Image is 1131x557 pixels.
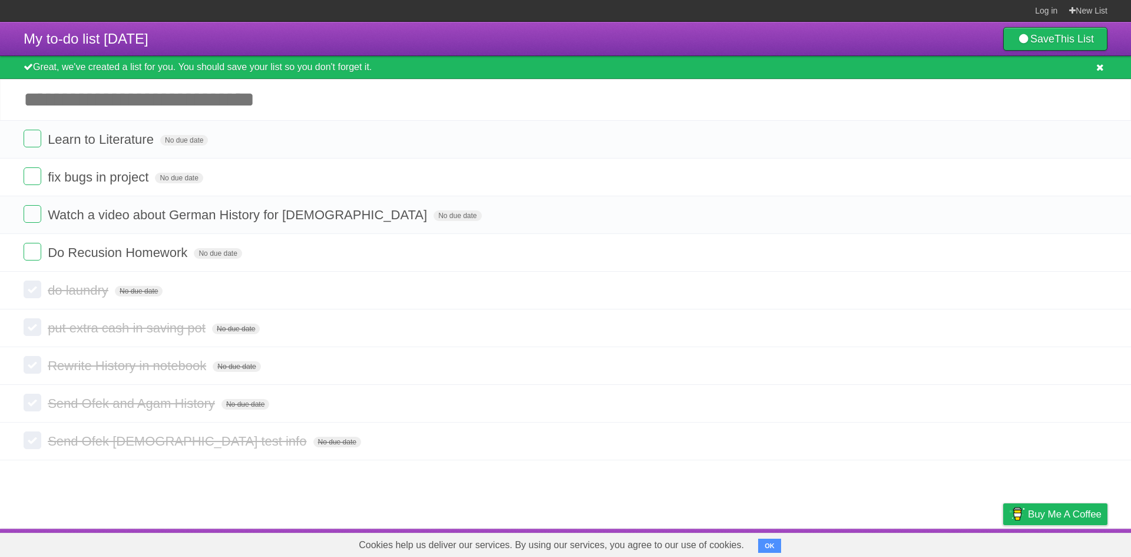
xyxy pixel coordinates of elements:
[1009,504,1025,524] img: Buy me a coffee
[24,431,41,449] label: Done
[24,356,41,374] label: Done
[160,135,208,146] span: No due date
[155,173,203,183] span: No due date
[1033,532,1107,554] a: Suggest a feature
[758,539,781,553] button: OK
[48,358,209,373] span: Rewrite History in notebook
[1003,27,1107,51] a: SaveThis List
[434,210,481,221] span: No due date
[24,130,41,147] label: Done
[24,281,41,298] label: Done
[48,396,218,411] span: Send Ofek and Agam History
[48,207,430,222] span: Watch a video about German History for [DEMOGRAPHIC_DATA]
[212,324,260,334] span: No due date
[194,248,242,259] span: No due date
[48,283,111,298] span: do laundry
[1028,504,1102,525] span: Buy me a coffee
[48,434,309,449] span: Send Ofek [DEMOGRAPHIC_DATA] test info
[1054,33,1094,45] b: This List
[48,321,209,335] span: put extra cash in saving pot
[48,170,151,184] span: fix bugs in project
[221,399,269,410] span: No due date
[1003,503,1107,525] a: Buy me a coffee
[988,532,1018,554] a: Privacy
[347,533,756,557] span: Cookies help us deliver our services. By using our services, you agree to our use of cookies.
[24,167,41,185] label: Done
[24,394,41,411] label: Done
[24,243,41,261] label: Done
[24,318,41,336] label: Done
[115,286,163,296] span: No due date
[48,245,190,260] span: Do Recusion Homework
[313,437,361,447] span: No due date
[213,361,260,372] span: No due date
[948,532,974,554] a: Terms
[846,532,871,554] a: About
[885,532,933,554] a: Developers
[24,31,148,47] span: My to-do list [DATE]
[24,205,41,223] label: Done
[48,132,157,147] span: Learn to Literature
